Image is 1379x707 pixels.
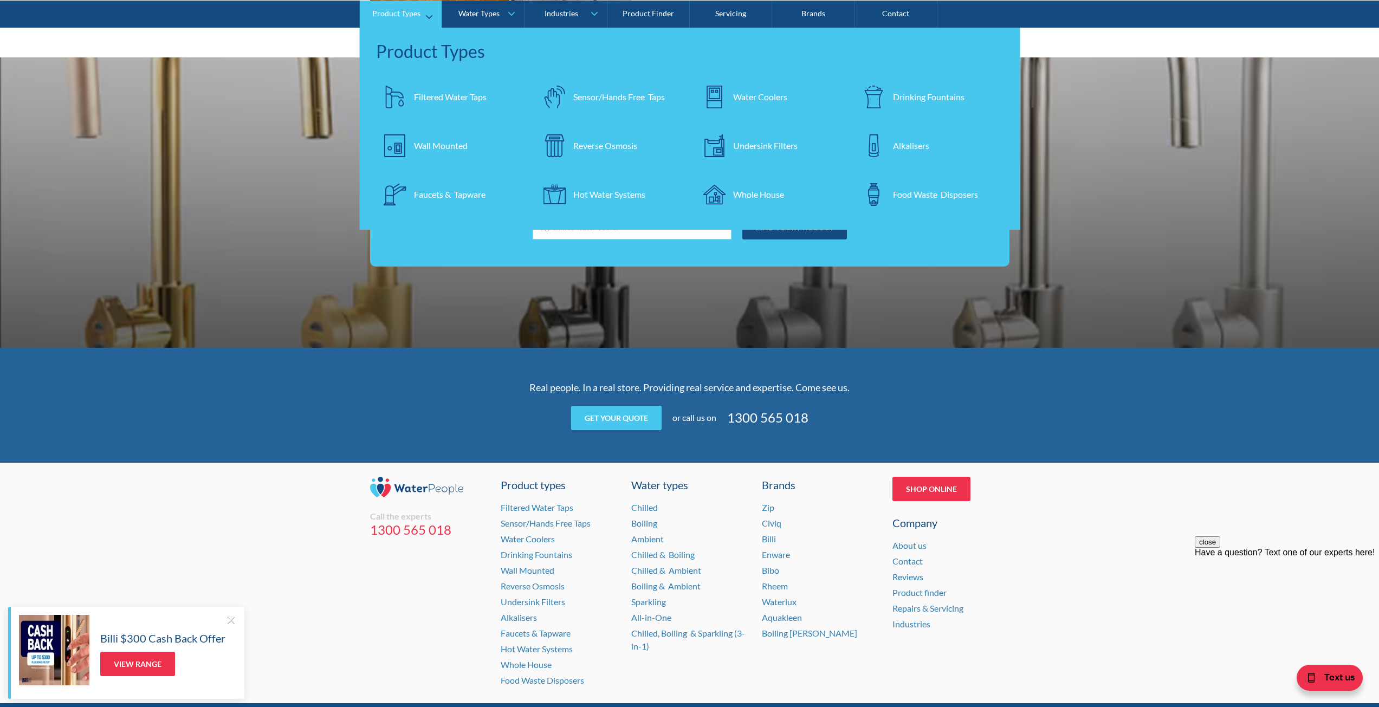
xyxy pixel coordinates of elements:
[478,380,901,395] p: Real people. In a real store. Providing real service and expertise. Come see us.
[501,628,571,638] a: Faucets & Tapware
[372,9,420,18] div: Product Types
[892,587,947,598] a: Product finder
[892,556,923,566] a: Contact
[631,502,658,513] a: Chilled
[573,90,665,103] div: Sensor/Hands Free Taps
[733,139,798,152] div: Undersink Filters
[376,77,525,115] a: Filtered Water Taps
[762,477,879,493] div: Brands
[370,522,487,538] a: 1300 565 018
[501,612,537,622] a: Alkalisers
[631,596,666,607] a: Sparkling
[733,187,784,200] div: Whole House
[1195,536,1379,666] iframe: podium webchat widget prompt
[892,515,1009,531] div: Company
[100,652,175,676] a: View Range
[855,77,1004,115] a: Drinking Fountains
[376,126,525,164] a: Wall Mounted
[1271,653,1379,707] iframe: podium webchat widget bubble
[501,518,591,528] a: Sensor/Hands Free Taps
[573,139,637,152] div: Reverse Osmosis
[501,644,573,654] a: Hot Water Systems
[414,90,487,103] div: Filtered Water Taps
[762,534,776,544] a: Billi
[892,477,970,501] a: Shop Online
[631,612,671,622] a: All-in-One
[695,175,844,213] a: Whole House
[762,565,779,575] a: Bibo
[573,187,645,200] div: Hot Water Systems
[631,565,701,575] a: Chilled & Ambient
[501,502,573,513] a: Filtered Water Taps
[892,540,927,550] a: About us
[19,615,89,685] img: Billi $300 Cash Back Offer
[458,9,500,18] div: Water Types
[501,565,554,575] a: Wall Mounted
[762,549,790,560] a: Enware
[631,628,745,651] a: Chilled, Boiling & Sparkling (3-in-1)
[501,477,618,493] a: Product types
[501,675,584,685] a: Food Waste Disposers
[727,408,808,427] a: 1300 565 018
[376,175,525,213] a: Faucets & Tapware
[360,27,1020,229] nav: Product Types
[100,630,225,646] h5: Billi $300 Cash Back Offer
[370,511,487,522] div: Call the experts
[892,619,930,629] a: Industries
[892,572,923,582] a: Reviews
[501,549,572,560] a: Drinking Fountains
[695,77,844,115] a: Water Coolers
[762,581,788,591] a: Rheem
[855,126,1004,164] a: Alkalisers
[893,187,978,200] div: Food Waste Disposers
[501,581,565,591] a: Reverse Osmosis
[545,9,578,18] div: Industries
[893,90,964,103] div: Drinking Fountains
[631,549,695,560] a: Chilled & Boiling
[535,175,684,213] a: Hot Water Systems
[733,90,787,103] div: Water Coolers
[893,139,929,152] div: Alkalisers
[762,502,774,513] a: Zip
[414,139,468,152] div: Wall Mounted
[762,612,802,622] a: Aquakleen
[631,477,748,493] a: Water types
[762,518,781,528] a: Civiq
[695,126,844,164] a: Undersink Filters
[631,518,657,528] a: Boiling
[414,187,485,200] div: Faucets & Tapware
[672,411,716,424] div: or call us on
[501,596,565,607] a: Undersink Filters
[535,77,684,115] a: Sensor/Hands Free Taps
[892,603,963,613] a: Repairs & Servicing
[501,534,555,544] a: Water Coolers
[631,581,701,591] a: Boiling & Ambient
[762,628,857,638] a: Boiling [PERSON_NAME]
[376,38,1004,64] div: Product Types
[571,406,662,430] a: Get your quote
[501,659,552,670] a: Whole House
[762,596,797,607] a: Waterlux
[855,175,1004,213] a: Food Waste Disposers
[631,534,664,544] a: Ambient
[535,126,684,164] a: Reverse Osmosis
